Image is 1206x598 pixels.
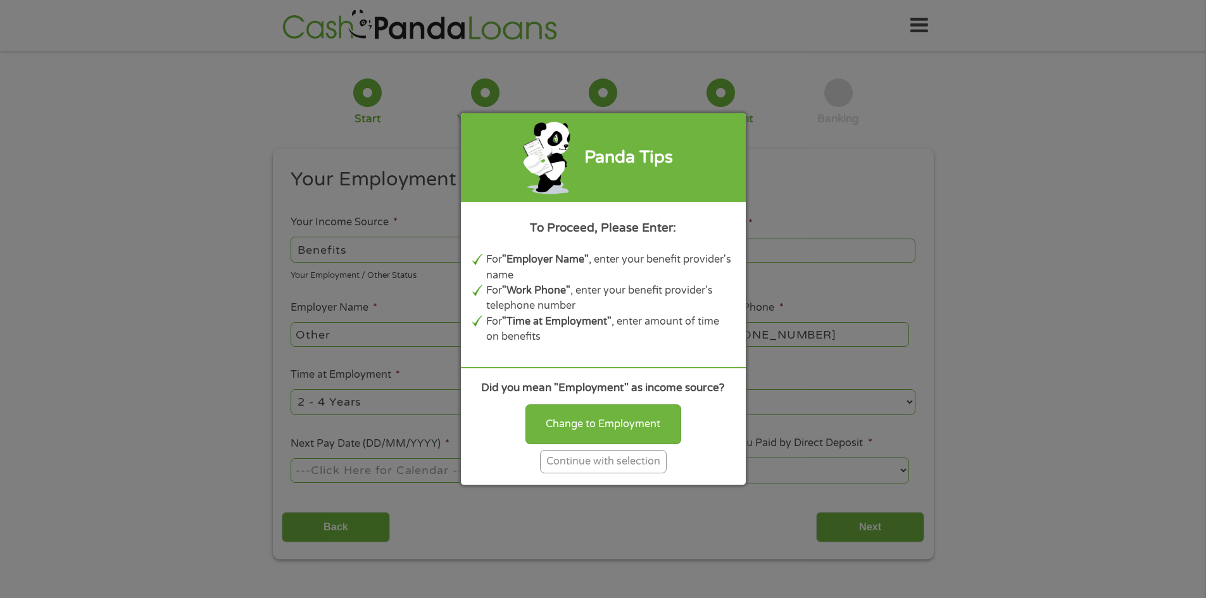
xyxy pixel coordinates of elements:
div: To Proceed, Please Enter: [472,219,734,237]
li: For , enter your benefit provider's telephone number [486,283,734,314]
img: green-panda-phone.png [522,119,573,196]
b: "Work Phone" [502,284,570,297]
div: Panda Tips [584,145,673,171]
li: For , enter your benefit provider's name [486,252,734,283]
b: "Time at Employment" [502,315,612,328]
b: "Employer Name" [502,253,589,266]
div: Did you mean "Employment" as income source? [472,380,734,396]
li: For , enter amount of time on benefits [486,314,734,345]
div: Continue with selection [540,450,667,473]
div: Change to Employment [525,404,681,444]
